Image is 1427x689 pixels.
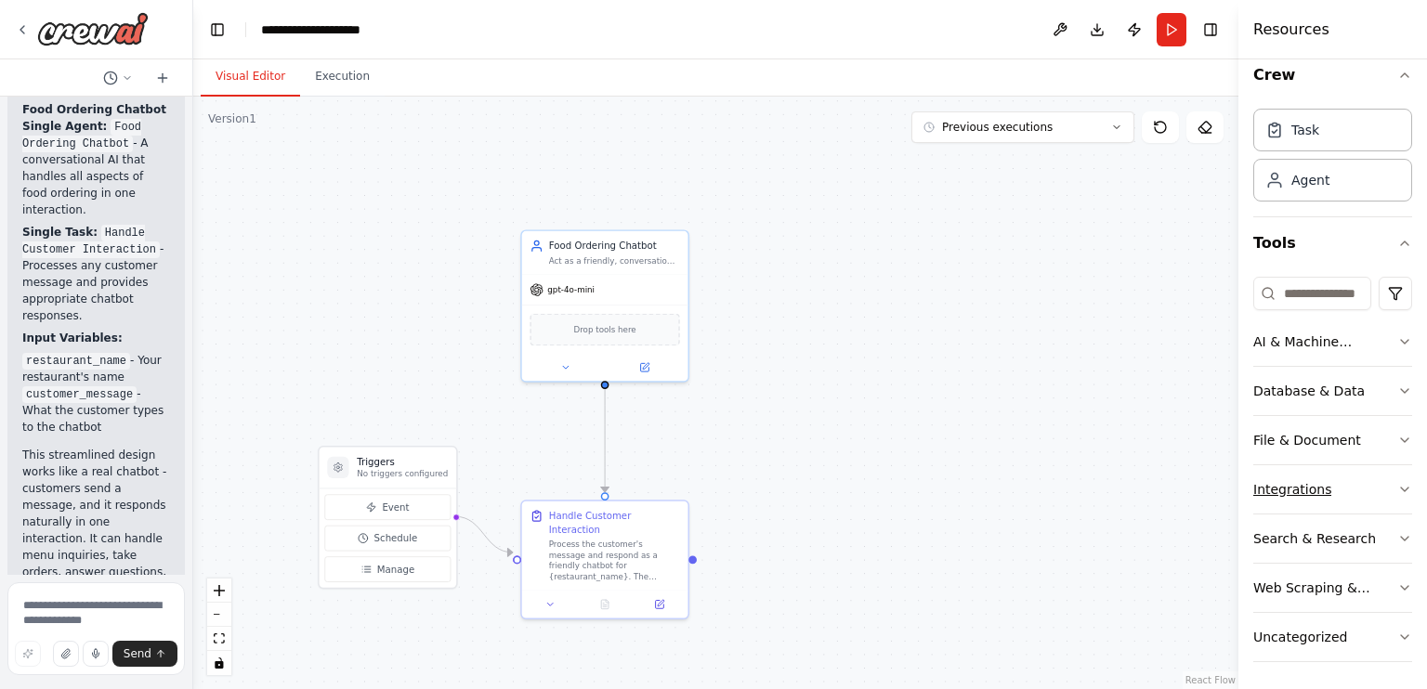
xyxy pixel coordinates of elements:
[22,386,137,403] code: customer_message
[112,641,177,667] button: Send
[207,578,231,603] button: zoom in
[207,627,231,651] button: fit view
[374,531,418,545] span: Schedule
[382,500,409,514] span: Event
[1253,578,1397,597] div: Web Scraping & Browsing
[1253,564,1412,612] button: Web Scraping & Browsing
[96,67,140,89] button: Switch to previous chat
[1253,382,1365,400] div: Database & Data
[22,224,170,324] p: - Processes any customer message and provides appropriate chatbot responses.
[607,359,683,375] button: Open in side panel
[357,469,448,480] p: No triggers configured
[1253,332,1397,351] div: AI & Machine Learning
[549,240,680,253] div: Food Ordering Chatbot
[124,646,151,661] span: Send
[1253,613,1412,661] button: Uncategorized
[22,353,130,370] code: restaurant_name
[1185,675,1236,685] a: React Flow attribution
[261,20,399,39] nav: breadcrumb
[1198,17,1224,43] button: Hide right sidebar
[207,578,231,675] div: React Flow controls
[300,58,385,97] button: Execution
[1253,465,1412,513] button: Integrations
[1291,171,1329,189] div: Agent
[204,17,230,43] button: Hide left sidebar
[1253,269,1412,677] div: Tools
[22,331,123,344] strong: Input Variables:
[598,388,612,492] g: Edge from b95001d5-19f5-4329-a23c-3008203278d5 to 2f51cb3f-1a31-42e2-85c7-d97901bcc8d2
[573,323,635,337] span: Drop tools here
[549,509,680,536] div: Handle Customer Interaction
[942,120,1053,135] span: Previous executions
[22,352,170,385] li: - Your restaurant's name
[22,225,160,258] code: Handle Customer Interaction
[1253,49,1412,101] button: Crew
[357,455,448,469] h3: Triggers
[549,539,680,582] div: Process the customer's message and respond as a friendly chatbot for {restaurant_name}. The custo...
[53,641,79,667] button: Upload files
[201,58,300,97] button: Visual Editor
[207,651,231,675] button: toggle interactivity
[1253,101,1412,216] div: Crew
[576,596,634,612] button: No output available
[636,596,683,612] button: Open in side panel
[207,603,231,627] button: zoom out
[1253,367,1412,415] button: Database & Data
[83,641,109,667] button: Click to speak your automation idea
[324,526,451,552] button: Schedule
[377,563,414,577] span: Manage
[520,500,689,619] div: Handle Customer InteractionProcess the customer's message and respond as a friendly chatbot for {...
[520,229,689,382] div: Food Ordering ChatbotAct as a friendly, conversational AI chatbot for {restaurant_name}. Handle c...
[324,494,451,520] button: Event
[22,226,98,239] strong: Single Task:
[1253,416,1412,464] button: File & Document
[22,103,166,116] strong: Food Ordering Chatbot
[22,118,170,218] p: - A conversational AI that handles all aspects of food ordering in one interaction.
[22,447,170,630] p: This streamlined design works like a real chatbot - customers send a message, and it responds nat...
[1291,121,1319,139] div: Task
[547,284,595,295] span: gpt-4o-mini
[208,111,256,126] div: Version 1
[22,119,141,152] code: Food Ordering Chatbot
[455,510,513,559] g: Edge from triggers to 2f51cb3f-1a31-42e2-85c7-d97901bcc8d2
[148,67,177,89] button: Start a new chat
[37,12,149,45] img: Logo
[318,446,457,589] div: TriggersNo triggers configuredEventScheduleManage
[1253,480,1331,499] div: Integrations
[1253,431,1361,449] div: File & Document
[1253,628,1347,646] div: Uncategorized
[1253,514,1412,563] button: Search & Research
[549,255,680,266] div: Act as a friendly, conversational AI chatbot for {restaurant_name}. Handle customer inquiries abo...
[22,385,170,435] li: - What the customer types to the chatbot
[1253,217,1412,269] button: Tools
[324,556,451,582] button: Manage
[911,111,1134,143] button: Previous executions
[1253,318,1412,366] button: AI & Machine Learning
[1253,529,1376,548] div: Search & Research
[22,120,107,133] strong: Single Agent:
[15,641,41,667] button: Improve this prompt
[1253,19,1329,41] h4: Resources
